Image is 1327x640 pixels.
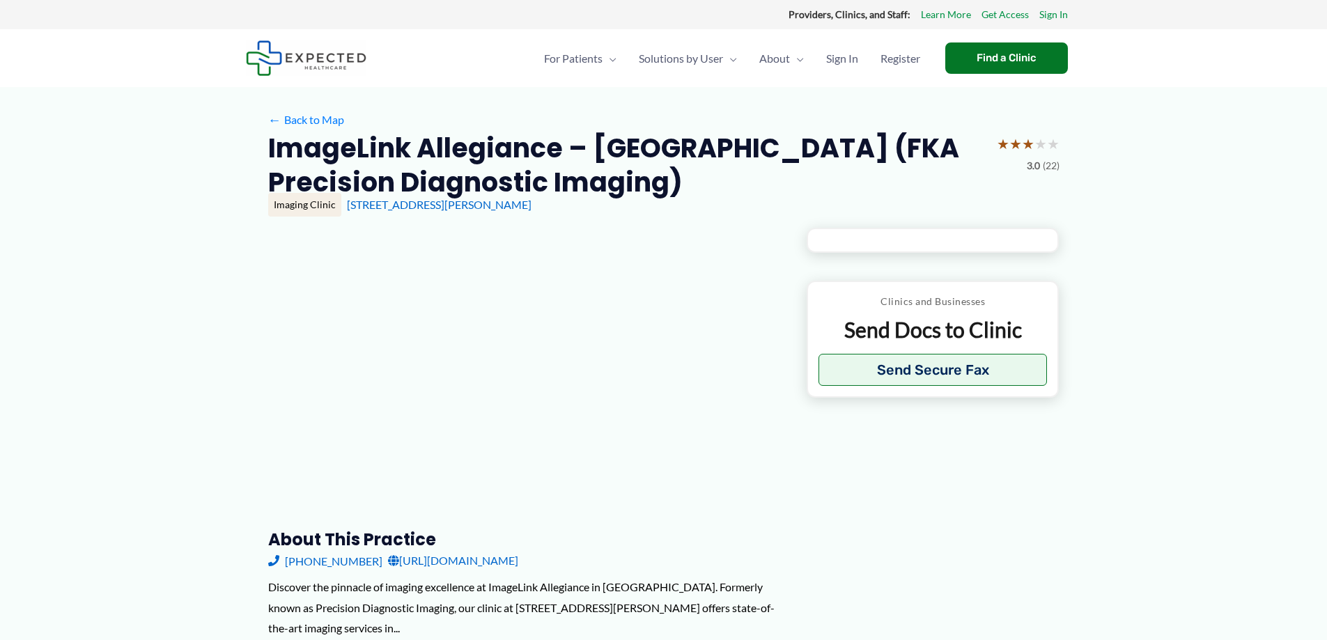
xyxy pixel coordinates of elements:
[1027,157,1040,175] span: 3.0
[268,109,344,130] a: ←Back to Map
[639,34,723,83] span: Solutions by User
[603,34,616,83] span: Menu Toggle
[1043,157,1060,175] span: (22)
[723,34,737,83] span: Menu Toggle
[759,34,790,83] span: About
[533,34,628,83] a: For PatientsMenu Toggle
[815,34,869,83] a: Sign In
[818,316,1048,343] p: Send Docs to Clinic
[1047,131,1060,157] span: ★
[789,8,910,20] strong: Providers, Clinics, and Staff:
[945,42,1068,74] a: Find a Clinic
[268,131,986,200] h2: ImageLink Allegiance – [GEOGRAPHIC_DATA] (FKA Precision Diagnostic Imaging)
[981,6,1029,24] a: Get Access
[1022,131,1034,157] span: ★
[544,34,603,83] span: For Patients
[268,529,784,550] h3: About this practice
[921,6,971,24] a: Learn More
[818,354,1048,386] button: Send Secure Fax
[748,34,815,83] a: AboutMenu Toggle
[1009,131,1022,157] span: ★
[790,34,804,83] span: Menu Toggle
[246,40,366,76] img: Expected Healthcare Logo - side, dark font, small
[268,193,341,217] div: Imaging Clinic
[1034,131,1047,157] span: ★
[268,113,281,126] span: ←
[347,198,531,211] a: [STREET_ADDRESS][PERSON_NAME]
[268,550,382,571] a: [PHONE_NUMBER]
[268,577,784,639] div: Discover the pinnacle of imaging excellence at ImageLink Allegiance in [GEOGRAPHIC_DATA]. Formerl...
[628,34,748,83] a: Solutions by UserMenu Toggle
[997,131,1009,157] span: ★
[880,34,920,83] span: Register
[533,34,931,83] nav: Primary Site Navigation
[826,34,858,83] span: Sign In
[869,34,931,83] a: Register
[388,550,518,571] a: [URL][DOMAIN_NAME]
[818,292,1048,311] p: Clinics and Businesses
[1039,6,1068,24] a: Sign In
